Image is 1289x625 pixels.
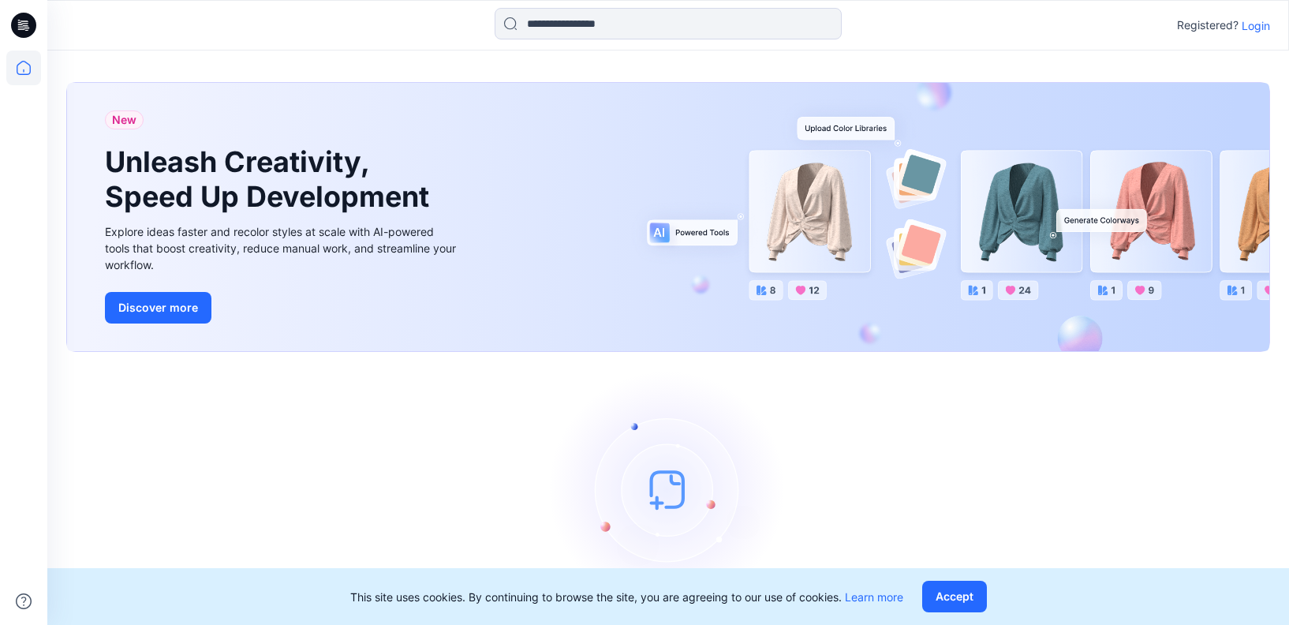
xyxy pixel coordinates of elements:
button: Discover more [105,292,211,324]
a: Discover more [105,292,460,324]
h1: Unleash Creativity, Speed Up Development [105,145,436,213]
div: Explore ideas faster and recolor styles at scale with AI-powered tools that boost creativity, red... [105,223,460,273]
a: Learn more [845,590,903,604]
img: empty-state-image.svg [550,371,786,608]
span: New [112,110,136,129]
p: Registered? [1177,16,1239,35]
p: Login [1242,17,1270,34]
p: This site uses cookies. By continuing to browse the site, you are agreeing to our use of cookies. [350,589,903,605]
button: Accept [922,581,987,612]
